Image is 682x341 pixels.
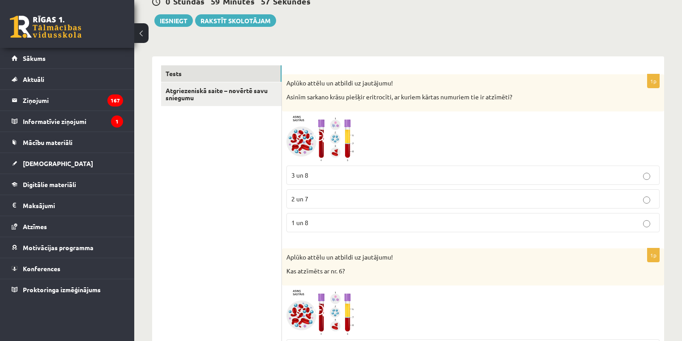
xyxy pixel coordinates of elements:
[12,153,123,174] a: [DEMOGRAPHIC_DATA]
[12,174,123,195] a: Digitālie materiāli
[647,74,660,88] p: 1p
[23,286,101,294] span: Proktoringa izmēģinājums
[107,94,123,107] i: 167
[12,132,123,153] a: Mācību materiāli
[195,14,276,27] a: Rakstīt skolotājam
[161,65,281,82] a: Tests
[12,279,123,300] a: Proktoringa izmēģinājums
[286,79,615,88] p: Aplūko attēlu un atbildi uz jautājumu!
[23,54,46,62] span: Sākums
[23,222,47,230] span: Atzīmes
[286,116,354,161] img: 1.png
[12,90,123,111] a: Ziņojumi167
[291,218,308,226] span: 1 un 8
[12,111,123,132] a: Informatīvie ziņojumi1
[647,248,660,262] p: 1p
[10,16,81,38] a: Rīgas 1. Tālmācības vidusskola
[12,69,123,90] a: Aktuāli
[23,111,123,132] legend: Informatīvie ziņojumi
[643,196,650,204] input: 2 un 7
[23,180,76,188] span: Digitālie materiāli
[286,93,615,102] p: Asinīm sarkano krāsu piešķir eritrocīti, ar kuriem kārtas numuriem tie ir atzīmēti?
[154,14,193,27] button: Iesniegt
[23,75,44,83] span: Aktuāli
[12,48,123,68] a: Sākums
[643,173,650,180] input: 3 un 8
[286,253,615,262] p: Aplūko attēlu un atbildi uz jautājumu!
[286,267,615,276] p: Kas atzīmēts ar nr. 6?
[23,159,93,167] span: [DEMOGRAPHIC_DATA]
[23,138,72,146] span: Mācību materiāli
[161,82,281,107] a: Atgriezeniskā saite – novērtē savu sniegumu
[291,195,308,203] span: 2 un 7
[111,115,123,128] i: 1
[23,90,123,111] legend: Ziņojumi
[12,216,123,237] a: Atzīmes
[23,264,60,273] span: Konferences
[12,237,123,258] a: Motivācijas programma
[23,195,123,216] legend: Maksājumi
[12,258,123,279] a: Konferences
[23,243,94,251] span: Motivācijas programma
[643,220,650,227] input: 1 un 8
[12,195,123,216] a: Maksājumi
[286,290,354,335] img: 1.png
[291,171,308,179] span: 3 un 8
